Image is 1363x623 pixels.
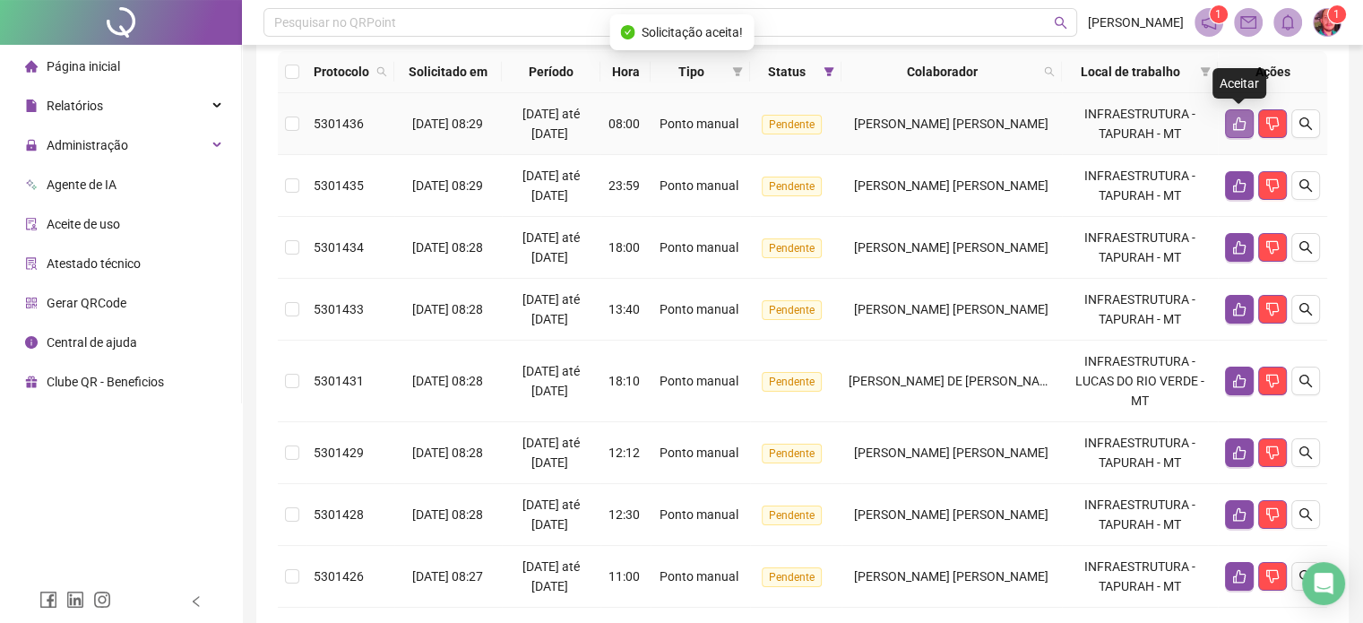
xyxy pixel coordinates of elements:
sup: Atualize o seu contato no menu Meus Dados [1328,5,1346,23]
span: search [1298,302,1313,316]
td: INFRAESTRUTURA - TAPURAH - MT [1062,155,1218,217]
span: [PERSON_NAME] [PERSON_NAME] [854,507,1048,522]
span: 5301428 [314,507,364,522]
span: search [1298,117,1313,131]
span: filter [729,58,746,85]
span: [DATE] até [DATE] [522,169,580,203]
div: Ações [1225,62,1320,82]
span: filter [732,66,743,77]
span: qrcode [25,297,38,309]
span: [DATE] até [DATE] [522,364,580,398]
span: Ponto manual [660,117,738,131]
span: search [1298,240,1313,255]
span: Página inicial [47,59,120,74]
span: left [190,595,203,608]
span: Pendente [762,372,822,392]
td: INFRAESTRUTURA - TAPURAH - MT [1062,217,1218,279]
span: like [1232,507,1247,522]
span: dislike [1265,302,1280,316]
span: like [1232,446,1247,460]
span: Status [757,62,816,82]
span: Ponto manual [660,446,738,460]
span: gift [25,376,38,388]
span: audit [25,218,38,230]
th: Hora [600,51,651,93]
span: instagram [93,591,111,609]
span: Agente de IA [47,177,116,192]
span: [DATE] até [DATE] [522,107,580,141]
td: INFRAESTRUTURA - TAPURAH - MT [1062,422,1218,484]
span: dislike [1265,569,1280,584]
td: INFRAESTRUTURA - TAPURAH - MT [1062,279,1218,341]
span: Central de ajuda [47,335,137,350]
span: Ponto manual [660,240,738,255]
span: [DATE] até [DATE] [522,498,580,532]
span: [PERSON_NAME] [PERSON_NAME] [854,302,1048,316]
span: [DATE] 08:28 [412,240,483,255]
span: dislike [1265,117,1280,131]
span: notification [1201,14,1217,30]
span: Pendente [762,506,822,525]
span: like [1232,302,1247,316]
span: 5301436 [314,117,364,131]
span: filter [824,66,834,77]
span: 18:10 [608,374,640,388]
span: Clube QR - Beneficios [47,375,164,389]
span: filter [1196,58,1214,85]
span: search [373,58,391,85]
span: Atestado técnico [47,256,141,271]
span: [PERSON_NAME] [1088,13,1184,32]
span: Ponto manual [660,374,738,388]
span: info-circle [25,336,38,349]
span: Pendente [762,238,822,258]
span: like [1232,117,1247,131]
span: search [1298,569,1313,584]
span: search [1298,446,1313,460]
span: filter [820,58,838,85]
span: dislike [1265,507,1280,522]
span: search [1298,178,1313,193]
span: [DATE] até [DATE] [522,559,580,593]
span: search [1044,66,1055,77]
span: [DATE] 08:29 [412,178,483,193]
span: [DATE] até [DATE] [522,230,580,264]
span: [PERSON_NAME] DE [PERSON_NAME] [849,374,1061,388]
span: 5301434 [314,240,364,255]
th: Solicitado em [394,51,502,93]
div: Aceitar [1212,68,1266,99]
span: facebook [39,591,57,609]
span: 12:30 [608,507,640,522]
span: like [1232,178,1247,193]
span: 13:40 [608,302,640,316]
span: Pendente [762,115,822,134]
td: INFRAESTRUTURA - TAPURAH - MT [1062,546,1218,608]
span: 1 [1215,8,1221,21]
span: search [1298,374,1313,388]
span: 5301435 [314,178,364,193]
span: 12:12 [608,446,640,460]
span: [PERSON_NAME] [PERSON_NAME] [854,117,1048,131]
span: 5301431 [314,374,364,388]
span: Colaborador [849,62,1037,82]
span: Pendente [762,177,822,196]
span: 1 [1333,8,1340,21]
span: 5301426 [314,569,364,584]
span: Ponto manual [660,302,738,316]
span: Relatórios [47,99,103,113]
span: bell [1280,14,1296,30]
span: Ponto manual [660,178,738,193]
span: [PERSON_NAME] [PERSON_NAME] [854,178,1048,193]
span: solution [25,257,38,270]
span: [DATE] 08:29 [412,117,483,131]
span: dislike [1265,240,1280,255]
span: Pendente [762,567,822,587]
span: Local de trabalho [1069,62,1193,82]
span: 08:00 [608,117,640,131]
span: file [25,100,38,112]
sup: 1 [1210,5,1228,23]
span: [DATE] 08:28 [412,374,483,388]
span: mail [1240,14,1256,30]
span: 5301429 [314,446,364,460]
span: 11:00 [608,569,640,584]
span: search [1040,58,1058,85]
